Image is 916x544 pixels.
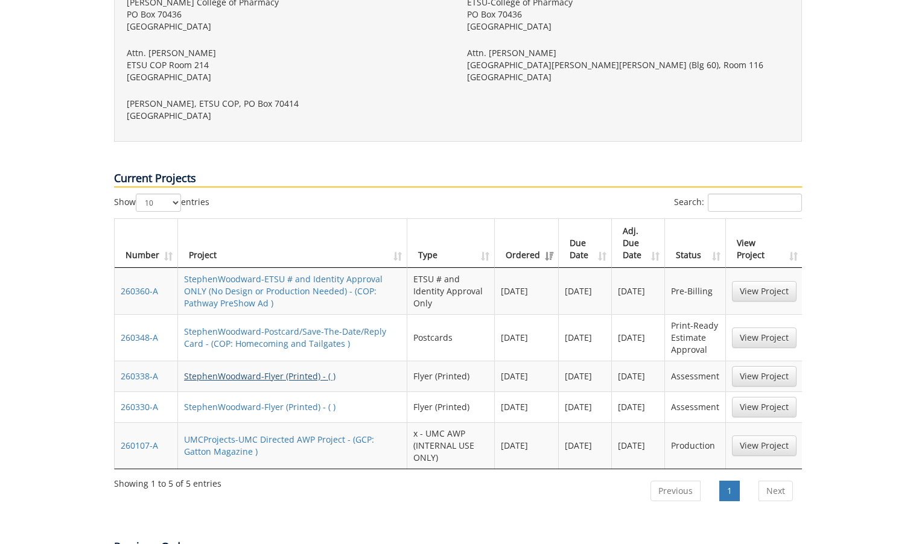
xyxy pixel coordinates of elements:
th: Due Date: activate to sort column ascending [559,219,612,268]
td: Production [665,422,726,469]
a: View Project [732,435,797,456]
th: Type: activate to sort column ascending [407,219,495,268]
td: x - UMC AWP (INTERNAL USE ONLY) [407,422,495,469]
th: View Project: activate to sort column ascending [726,219,803,268]
a: StephenWoodward-Flyer (Printed) - ( ) [184,401,336,413]
p: [GEOGRAPHIC_DATA] [127,71,449,83]
td: Assessment [665,391,726,422]
a: 260338-A [121,370,158,382]
a: 260107-A [121,440,158,451]
td: [DATE] [559,268,612,314]
td: [DATE] [495,422,559,469]
label: Search: [674,194,802,212]
p: [GEOGRAPHIC_DATA] [467,71,789,83]
a: StephenWoodward-Postcard/Save-The-Date/Reply Card - (COP: Homecoming and Tailgates ) [184,326,386,349]
a: UMCProjects-UMC Directed AWP Project - (GCP: Gatton Magazine ) [184,434,374,457]
p: PO Box 70436 [467,8,789,21]
td: [DATE] [559,422,612,469]
label: Show entries [114,194,209,212]
p: [PERSON_NAME], ETSU COP, PO Box 70414 [127,98,449,110]
td: [DATE] [495,268,559,314]
td: Postcards [407,314,495,361]
a: 260360-A [121,285,158,297]
a: 1 [719,481,740,501]
th: Status: activate to sort column ascending [665,219,726,268]
td: [DATE] [559,314,612,361]
td: [DATE] [559,361,612,391]
p: Current Projects [114,171,802,188]
td: [DATE] [495,361,559,391]
td: [DATE] [612,422,665,469]
a: Previous [650,481,701,501]
a: StephenWoodward-ETSU # and Identity Approval ONLY (No Design or Production Needed) - (COP: Pathwa... [184,273,383,309]
td: [DATE] [612,361,665,391]
td: ETSU # and Identity Approval Only [407,268,495,314]
a: 260330-A [121,401,158,413]
td: Flyer (Printed) [407,361,495,391]
a: View Project [732,366,797,387]
td: Pre-Billing [665,268,726,314]
p: ETSU COP Room 214 [127,59,449,71]
td: [DATE] [612,391,665,422]
td: Flyer (Printed) [407,391,495,422]
a: StephenWoodward-Flyer (Printed) - ( ) [184,370,336,382]
p: [GEOGRAPHIC_DATA] [127,21,449,33]
td: [DATE] [612,314,665,361]
input: Search: [708,194,802,212]
td: [DATE] [559,391,612,422]
a: View Project [732,281,797,302]
p: [GEOGRAPHIC_DATA] [467,21,789,33]
p: Attn. [PERSON_NAME] [127,47,449,59]
a: View Project [732,327,797,348]
th: Adj. Due Date: activate to sort column ascending [612,219,665,268]
td: [DATE] [495,314,559,361]
td: [DATE] [612,268,665,314]
th: Project: activate to sort column ascending [178,219,407,268]
th: Ordered: activate to sort column ascending [495,219,559,268]
a: View Project [732,397,797,417]
a: 260348-A [121,332,158,343]
td: Print-Ready Estimate Approval [665,314,726,361]
a: Next [759,481,793,501]
td: Assessment [665,361,726,391]
div: Showing 1 to 5 of 5 entries [114,473,221,490]
th: Number: activate to sort column ascending [115,219,178,268]
p: PO Box 70436 [127,8,449,21]
td: [DATE] [495,391,559,422]
p: [GEOGRAPHIC_DATA][PERSON_NAME][PERSON_NAME] (Blg 60), Room 116 [467,59,789,71]
p: [GEOGRAPHIC_DATA] [127,110,449,122]
select: Showentries [136,194,181,212]
p: Attn. [PERSON_NAME] [467,47,789,59]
